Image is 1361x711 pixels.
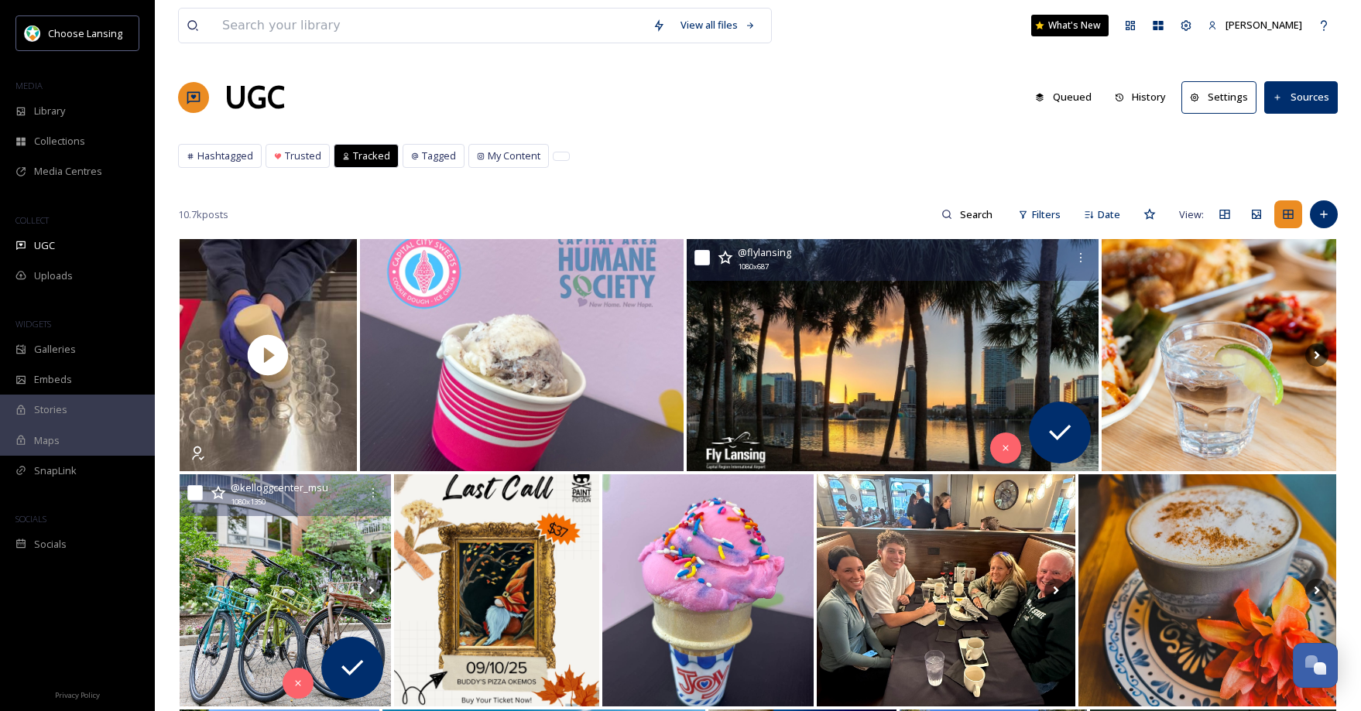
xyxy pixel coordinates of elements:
[488,149,540,163] span: My Content
[34,268,73,283] span: Uploads
[180,474,391,706] img: Kellogg Hotel & Conference Center is pleased to offer bike rental service for our guests to enjoy...
[285,149,321,163] span: Trusted
[1027,82,1099,112] button: Queued
[602,474,814,706] img: 🌈🍦 Dairy-Free Dream, Cotton Candy Style! 🍦🌈 Our oat-based Cotton Candy ice cream is a swirl of pi...
[48,26,122,40] span: Choose Lansing
[1031,15,1109,36] a: What's New
[34,104,65,118] span: Library
[225,74,285,121] a: UGC
[15,513,46,525] span: SOCIALS
[34,402,67,417] span: Stories
[34,372,72,387] span: Embeds
[1098,207,1120,222] span: Date
[422,149,456,163] span: Tagged
[15,318,51,330] span: WIDGETS
[687,239,1099,471] img: Fall is near — put your fLANnels to the side and get a warm Florida getaway on the books! With Br...
[1293,643,1338,688] button: Open Chat
[817,474,1075,706] img: It was a packed weekend at One North East Lansing with fans from as far as Mississippi, Boise, Id...
[34,463,77,478] span: SnapLink
[231,480,328,494] span: @ kelloggcenter_msu
[15,214,49,226] span: COLLECT
[1181,81,1256,113] button: Settings
[1226,18,1302,32] span: [PERSON_NAME]
[1179,207,1204,222] span: View:
[34,537,67,552] span: Socials
[55,690,100,700] span: Privacy Policy
[231,497,266,508] span: 1080 x 1350
[34,164,102,179] span: Media Centres
[360,239,684,471] img: Don't forget! It’s #MissionMonday at Capital City Sweets! 🍦 Today, 10% of all sales will be donat...
[15,80,43,91] span: MEDIA
[1200,10,1310,40] a: [PERSON_NAME]
[214,9,645,43] input: Search your library
[738,261,769,272] span: 1080 x 687
[34,238,55,253] span: UGC
[1032,207,1061,222] span: Filters
[1181,81,1264,113] a: Settings
[178,207,228,222] span: 10.7k posts
[1078,474,1336,706] img: 🍁 Fall is in the air! Check-out our September Specials… Pumpkin Spice Latte 🥜 Peanut Butter & Jel...
[180,239,357,471] img: thumbnail
[394,474,599,706] img: LAST CALL for the sleepy autumn gnome paint party at Buddy's pizza in OKEMOS! Time 6:30-9:00 pm. ...
[34,342,76,357] span: Galleries
[34,433,60,448] span: Maps
[1027,82,1107,112] a: Queued
[34,134,85,149] span: Collections
[25,26,40,41] img: logo.jpeg
[55,685,100,703] a: Privacy Policy
[1264,81,1338,113] button: Sources
[952,199,1003,230] input: Search
[1102,239,1336,471] img: Basics never go out of style, and neither do we! 🙌✨ Come on down and try out our real good classi...
[1107,82,1182,112] a: History
[738,245,791,259] span: @ flylansing
[353,149,390,163] span: Tracked
[1107,82,1174,112] button: History
[197,149,253,163] span: Hashtagged
[673,10,763,40] a: View all files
